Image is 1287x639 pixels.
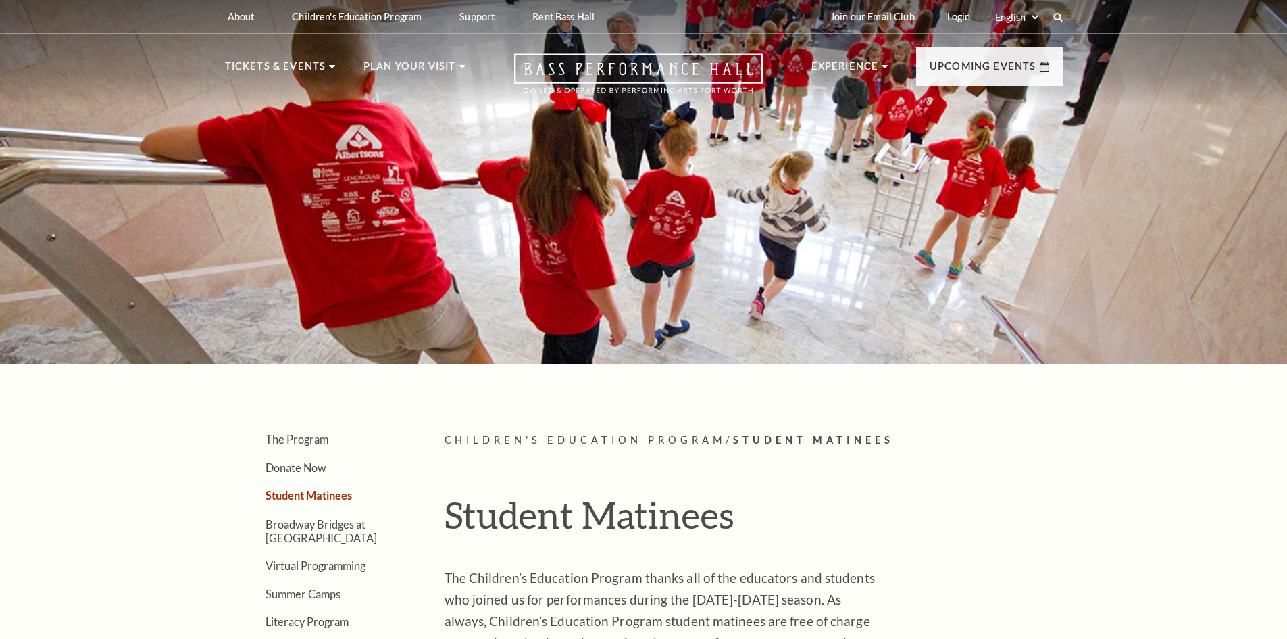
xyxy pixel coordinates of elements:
p: Children's Education Program [292,11,422,22]
select: Select: [992,11,1040,24]
a: Literacy Program [266,615,349,628]
a: Donate Now [266,461,326,474]
p: Plan Your Visit [363,58,456,82]
a: The Program [266,433,328,446]
span: Children's Education Program [445,434,726,446]
p: Rent Bass Hall [532,11,595,22]
p: / [445,432,1063,449]
a: Virtual Programming [266,559,365,572]
p: Experience [811,58,879,82]
span: Student Matinees [733,434,894,446]
p: Tickets & Events [225,58,326,82]
p: Upcoming Events [930,58,1036,82]
a: Broadway Bridges at [GEOGRAPHIC_DATA] [266,518,377,544]
p: Support [459,11,495,22]
a: Summer Camps [266,588,340,600]
a: Student Matinees [266,489,352,502]
p: About [228,11,255,22]
h1: Student Matinees [445,493,1063,548]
